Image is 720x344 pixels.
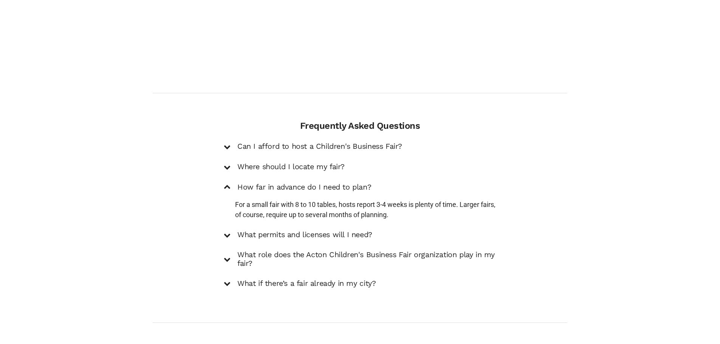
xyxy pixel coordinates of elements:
[237,250,496,268] h5: What role does the Acton Children's Business Fair organization play in my fair?
[224,120,496,131] h4: Frequently Asked Questions
[237,279,376,288] h5: What if there’s a fair already in my city?
[235,199,496,220] p: For a small fair with 8 to 10 tables, hosts report 3-4 weeks is plenty of time. Larger fairs, of ...
[237,230,372,239] h5: What permits and licenses will I need?
[237,142,402,151] h5: Can I afford to host a Children's Business Fair?
[237,183,371,192] h5: How far in advance do I need to plan?
[237,162,345,171] h5: Where should I locate my fair?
